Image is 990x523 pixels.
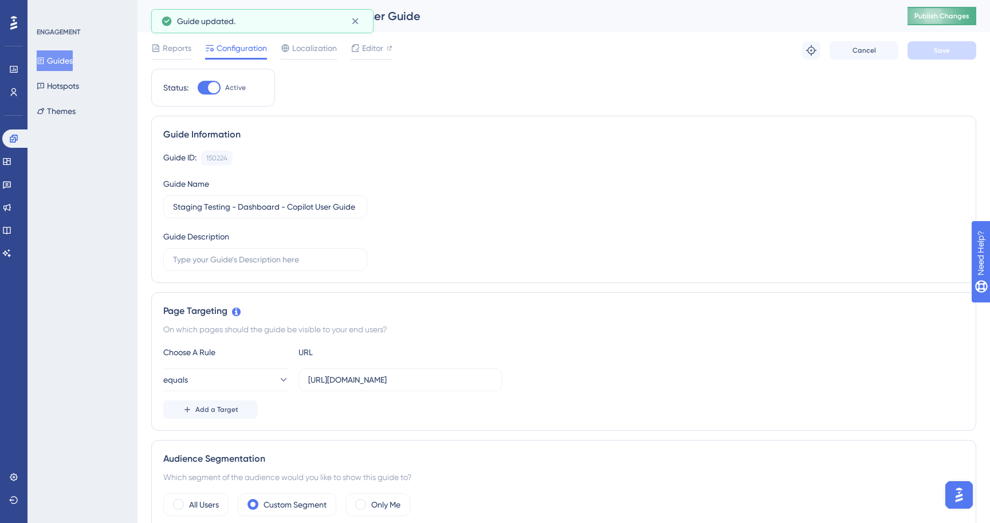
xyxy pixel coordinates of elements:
div: Staging Testing - Dashboard - Copilot User Guide [151,8,879,24]
button: Themes [37,101,76,121]
span: Configuration [217,41,267,55]
div: Status: [163,81,188,95]
button: Cancel [830,41,898,60]
button: Hotspots [37,76,79,96]
input: Type your Guide’s Name here [173,200,357,213]
span: Editor [362,41,383,55]
div: Guide Information [163,128,964,141]
input: yourwebsite.com/path [308,373,493,386]
button: Guides [37,50,73,71]
div: Guide Name [163,177,209,191]
span: Save [934,46,950,55]
div: ENGAGEMENT [37,27,80,37]
div: Audience Segmentation [163,452,964,466]
span: Reports [163,41,191,55]
div: Which segment of the audience would you like to show this guide to? [163,470,964,484]
button: equals [163,368,289,391]
label: Custom Segment [264,498,327,512]
div: Page Targeting [163,304,964,318]
span: Guide updated. [177,14,235,28]
div: URL [298,345,425,359]
span: Cancel [852,46,876,55]
div: Guide Description [163,230,229,243]
label: All Users [189,498,219,512]
div: 150224 [206,154,227,163]
span: equals [163,373,188,387]
div: Choose A Rule [163,345,289,359]
span: Publish Changes [914,11,969,21]
label: Only Me [371,498,400,512]
button: Publish Changes [907,7,976,25]
button: Save [907,41,976,60]
input: Type your Guide’s Description here [173,253,357,266]
span: Localization [292,41,337,55]
span: Need Help? [27,3,72,17]
button: Add a Target [163,400,258,419]
iframe: UserGuiding AI Assistant Launcher [942,478,976,512]
span: Active [225,83,246,92]
span: Add a Target [195,405,238,414]
div: Guide ID: [163,151,197,166]
div: On which pages should the guide be visible to your end users? [163,323,964,336]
